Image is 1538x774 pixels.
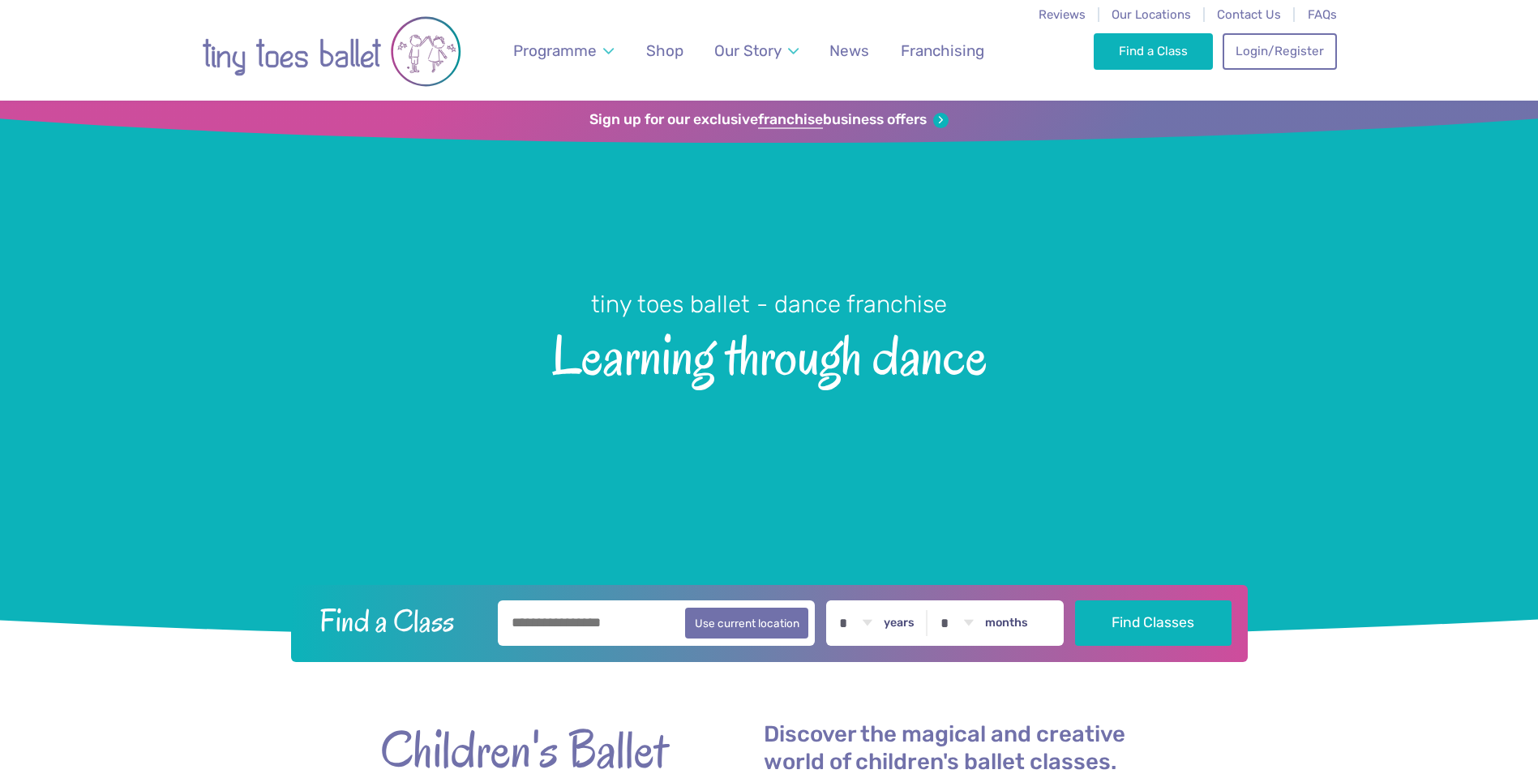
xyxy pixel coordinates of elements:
[1217,7,1281,22] a: Contact Us
[513,41,597,60] span: Programme
[706,32,806,70] a: Our Story
[306,600,486,641] h2: Find a Class
[1039,7,1086,22] a: Reviews
[1112,7,1191,22] a: Our Locations
[758,111,823,129] strong: franchise
[829,41,869,60] span: News
[1308,7,1337,22] a: FAQs
[714,41,782,60] span: Our Story
[638,32,691,70] a: Shop
[646,41,683,60] span: Shop
[202,11,461,92] img: tiny toes ballet
[1094,33,1213,69] a: Find a Class
[591,290,947,318] small: tiny toes ballet - dance franchise
[1075,600,1232,646] button: Find Classes
[589,111,949,129] a: Sign up for our exclusivefranchisebusiness offers
[893,32,992,70] a: Franchising
[901,41,984,60] span: Franchising
[985,616,1028,630] label: months
[822,32,877,70] a: News
[884,616,915,630] label: years
[1223,33,1336,69] a: Login/Register
[505,32,621,70] a: Programme
[685,608,809,639] button: Use current location
[28,320,1510,386] span: Learning through dance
